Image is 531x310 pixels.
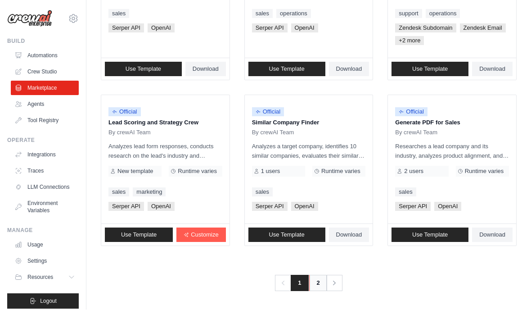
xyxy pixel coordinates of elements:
[108,129,151,137] span: By crewAI Team
[395,36,424,46] span: +2 more
[395,9,422,18] a: support
[275,275,342,292] nav: Pagination
[412,232,448,239] span: Use Template
[108,188,129,197] a: sales
[291,202,318,211] span: OpenAI
[11,65,79,79] a: Crew Studio
[11,238,79,252] a: Usage
[11,81,79,96] a: Marketplace
[395,108,427,117] span: Official
[472,228,513,242] a: Download
[252,108,284,117] span: Official
[11,114,79,128] a: Tool Registry
[434,202,461,211] span: OpenAI
[336,66,362,73] span: Download
[391,228,468,242] a: Use Template
[108,119,222,128] p: Lead Scoring and Strategy Crew
[11,97,79,112] a: Agents
[309,275,327,292] a: 2
[291,275,308,292] span: 1
[395,202,431,211] span: Serper API
[7,294,79,309] button: Logout
[7,10,52,27] img: Logo
[117,168,153,175] span: New template
[395,142,509,161] p: Researches a lead company and its industry, analyzes product alignment, and creates content for a...
[460,24,506,33] span: Zendesk Email
[391,62,468,77] a: Use Template
[329,62,369,77] a: Download
[291,24,318,33] span: OpenAI
[252,24,288,33] span: Serper API
[252,188,273,197] a: sales
[252,202,288,211] span: Serper API
[248,62,325,77] a: Use Template
[479,66,505,73] span: Download
[395,188,416,197] a: sales
[404,168,423,175] span: 2 users
[336,232,362,239] span: Download
[261,168,280,175] span: 1 users
[11,180,79,195] a: LLM Connections
[108,202,144,211] span: Serper API
[108,142,222,161] p: Analyzes lead form responses, conducts research on the lead's industry and company, and scores th...
[412,66,448,73] span: Use Template
[269,66,304,73] span: Use Template
[176,228,225,242] a: Customize
[108,24,144,33] span: Serper API
[185,62,226,77] a: Download
[7,227,79,234] div: Manage
[11,49,79,63] a: Automations
[108,9,129,18] a: sales
[133,188,166,197] a: marketing
[395,24,456,33] span: Zendesk Subdomain
[148,24,175,33] span: OpenAI
[7,137,79,144] div: Operate
[11,270,79,285] button: Resources
[191,232,218,239] span: Customize
[248,228,325,242] a: Use Template
[329,228,369,242] a: Download
[252,129,294,137] span: By crewAI Team
[178,168,217,175] span: Runtime varies
[27,274,53,281] span: Resources
[11,148,79,162] a: Integrations
[472,62,513,77] a: Download
[105,228,173,242] a: Use Template
[121,232,157,239] span: Use Template
[108,108,141,117] span: Official
[321,168,360,175] span: Runtime varies
[11,164,79,178] a: Traces
[465,168,504,175] span: Runtime varies
[252,9,273,18] a: sales
[252,119,366,128] p: Similar Company Finder
[252,142,366,161] p: Analyzes a target company, identifies 10 similar companies, evaluates their similarity, and provi...
[276,9,311,18] a: operations
[11,254,79,269] a: Settings
[479,232,505,239] span: Download
[11,196,79,218] a: Environment Variables
[426,9,460,18] a: operations
[105,62,182,77] a: Use Template
[395,129,437,137] span: By crewAI Team
[395,119,509,128] p: Generate PDF for Sales
[40,298,57,305] span: Logout
[193,66,219,73] span: Download
[269,232,304,239] span: Use Template
[7,38,79,45] div: Build
[126,66,161,73] span: Use Template
[148,202,175,211] span: OpenAI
